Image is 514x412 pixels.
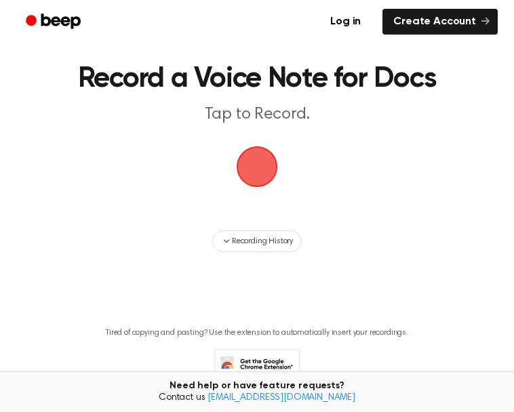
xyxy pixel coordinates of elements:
span: Contact us [8,392,506,405]
a: [EMAIL_ADDRESS][DOMAIN_NAME] [207,393,355,403]
span: Recording History [232,235,293,247]
button: Recording History [212,230,302,252]
a: Create Account [382,9,498,35]
a: Beep [16,9,93,35]
a: Log in [317,6,374,37]
p: Tap to Record. [30,104,484,125]
p: Tired of copying and pasting? Use the extension to automatically insert your recordings. [106,328,408,338]
img: Beep Logo [237,146,277,187]
h1: Record a Voice Note for Docs [30,65,484,94]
